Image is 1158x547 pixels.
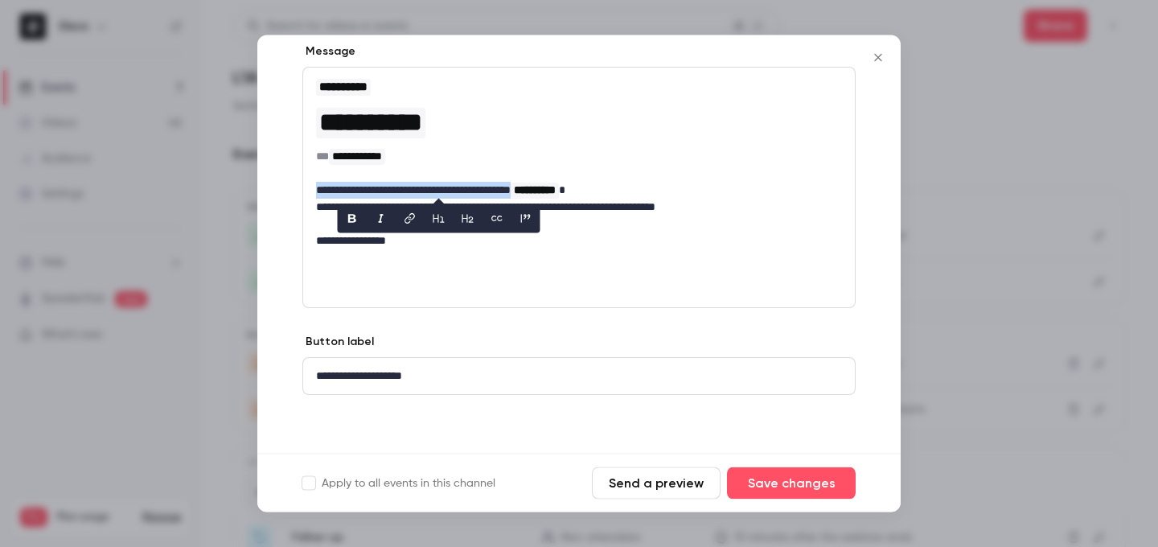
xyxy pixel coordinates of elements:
[302,475,495,491] label: Apply to all events in this channel
[303,68,855,260] div: editor
[368,206,394,232] button: italic
[397,206,423,232] button: link
[302,335,374,351] label: Button label
[862,42,894,74] button: Close
[513,206,539,232] button: blockquote
[303,359,855,395] div: editor
[592,467,721,500] button: Send a preview
[727,467,856,500] button: Save changes
[339,206,365,232] button: bold
[302,44,355,60] label: Message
